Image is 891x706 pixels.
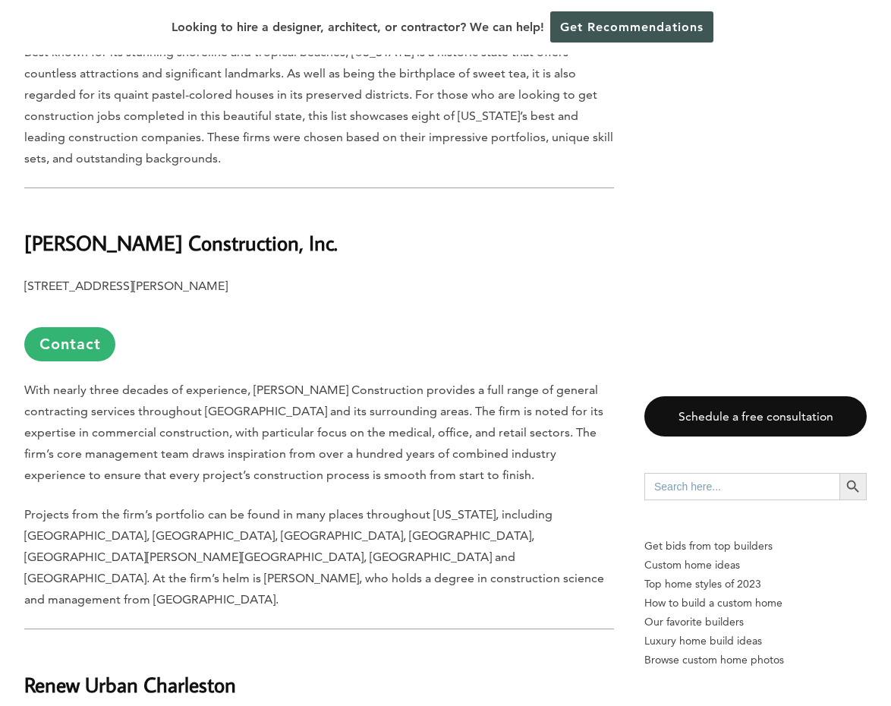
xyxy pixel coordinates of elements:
a: Browse custom home photos [644,651,867,670]
svg: Search [845,478,861,495]
b: [STREET_ADDRESS][PERSON_NAME] [24,279,228,293]
b: [PERSON_NAME] Construction, Inc. [24,229,338,256]
span: Best known for its stunning shoreline and tropical beaches, [US_STATE] is a historic state that o... [24,45,613,165]
a: Top home styles of 2023 [644,575,867,594]
input: Search here... [644,473,839,500]
a: Custom home ideas [644,556,867,575]
a: Contact [24,327,115,361]
a: Get Recommendations [550,11,713,43]
span: With nearly three decades of experience, [PERSON_NAME] Construction provides a full range of gene... [24,383,603,482]
a: Luxury home build ideas [644,632,867,651]
a: Our favorite builders [644,613,867,632]
a: How to build a custom home [644,594,867,613]
a: Schedule a free consultation [644,396,867,437]
b: Renew Urban Charleston [24,671,236,698]
span: Projects from the firm’s portfolio can be found in many places throughout [US_STATE], including [... [24,507,604,607]
p: Get bids from top builders [644,537,867,556]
